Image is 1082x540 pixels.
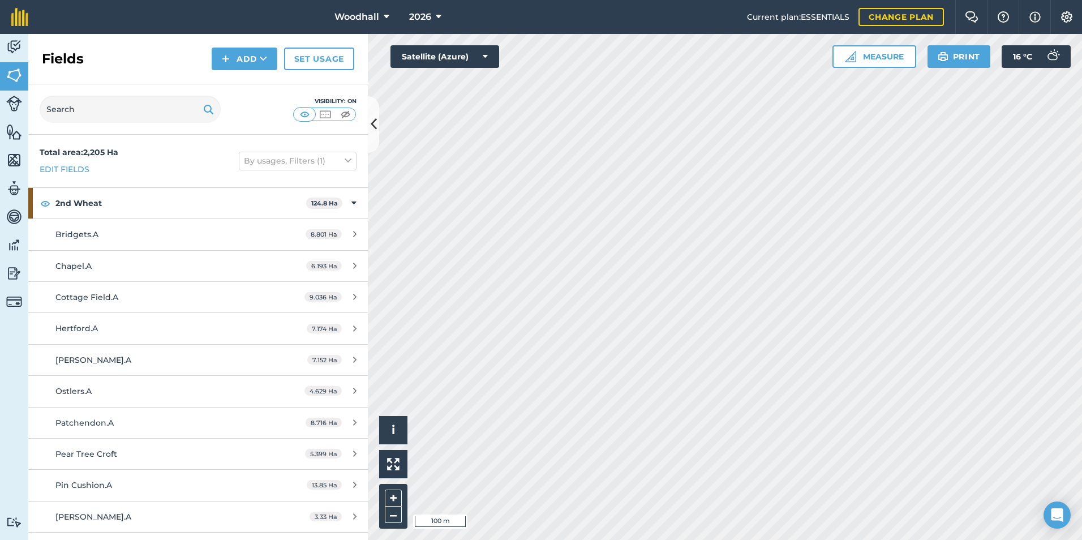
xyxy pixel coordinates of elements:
[747,11,849,23] span: Current plan : ESSENTIALS
[28,313,368,344] a: Hertford.A7.174 Ha
[55,292,118,302] span: Cottage Field.A
[40,96,221,123] input: Search
[55,229,98,239] span: Bridgets.A
[1029,10,1041,24] img: svg+xml;base64,PHN2ZyB4bWxucz0iaHR0cDovL3d3dy53My5vcmcvMjAwMC9zdmciIHdpZHRoPSIxNyIgaGVpZ2h0PSIxNy...
[284,48,354,70] a: Set usage
[6,294,22,310] img: svg+xml;base64,PD94bWwgdmVyc2lvbj0iMS4wIiBlbmNvZGluZz0idXRmLTgiPz4KPCEtLSBHZW5lcmF0b3I6IEFkb2JlIE...
[1060,11,1074,23] img: A cog icon
[318,109,332,120] img: svg+xml;base64,PHN2ZyB4bWxucz0iaHR0cDovL3d3dy53My5vcmcvMjAwMC9zdmciIHdpZHRoPSI1MCIgaGVpZ2h0PSI0MC...
[293,97,357,106] div: Visibility: On
[6,67,22,84] img: svg+xml;base64,PHN2ZyB4bWxucz0iaHR0cDovL3d3dy53My5vcmcvMjAwMC9zdmciIHdpZHRoPSI1NiIgaGVpZ2h0PSI2MC...
[55,355,131,365] span: [PERSON_NAME].A
[6,180,22,197] img: svg+xml;base64,PD94bWwgdmVyc2lvbj0iMS4wIiBlbmNvZGluZz0idXRmLTgiPz4KPCEtLSBHZW5lcmF0b3I6IEFkb2JlIE...
[6,517,22,528] img: svg+xml;base64,PD94bWwgdmVyc2lvbj0iMS4wIiBlbmNvZGluZz0idXRmLTgiPz4KPCEtLSBHZW5lcmF0b3I6IEFkb2JlIE...
[203,102,214,116] img: svg+xml;base64,PHN2ZyB4bWxucz0iaHR0cDovL3d3dy53My5vcmcvMjAwMC9zdmciIHdpZHRoPSIxOSIgaGVpZ2h0PSIyNC...
[11,8,28,26] img: fieldmargin Logo
[306,418,342,427] span: 8.716 Ha
[845,51,856,62] img: Ruler icon
[311,199,338,207] strong: 124.8 Ha
[390,45,499,68] button: Satellite (Azure)
[55,480,112,490] span: Pin Cushion.A
[1002,45,1071,68] button: 16 °C
[28,502,368,532] a: [PERSON_NAME].A3.33 Ha
[6,96,22,112] img: svg+xml;base64,PD94bWwgdmVyc2lvbj0iMS4wIiBlbmNvZGluZz0idXRmLTgiPz4KPCEtLSBHZW5lcmF0b3I6IEFkb2JlIE...
[28,439,368,469] a: Pear Tree Croft5.399 Ha
[55,386,92,396] span: Ostlers.A
[304,386,342,396] span: 4.629 Ha
[6,208,22,225] img: svg+xml;base64,PD94bWwgdmVyc2lvbj0iMS4wIiBlbmNvZGluZz0idXRmLTgiPz4KPCEtLSBHZW5lcmF0b3I6IEFkb2JlIE...
[6,123,22,140] img: svg+xml;base64,PHN2ZyB4bWxucz0iaHR0cDovL3d3dy53My5vcmcvMjAwMC9zdmciIHdpZHRoPSI1NiIgaGVpZ2h0PSI2MC...
[338,109,353,120] img: svg+xml;base64,PHN2ZyB4bWxucz0iaHR0cDovL3d3dy53My5vcmcvMjAwMC9zdmciIHdpZHRoPSI1MCIgaGVpZ2h0PSI0MC...
[832,45,916,68] button: Measure
[385,507,402,523] button: –
[1044,502,1071,529] div: Open Intercom Messenger
[28,188,368,218] div: 2nd Wheat124.8 Ha
[997,11,1010,23] img: A question mark icon
[55,323,98,333] span: Hertford.A
[306,261,342,271] span: 6.193 Ha
[40,147,118,157] strong: Total area : 2,205 Ha
[304,292,342,302] span: 9.036 Ha
[28,376,368,406] a: Ostlers.A4.629 Ha
[40,163,89,175] a: Edit fields
[28,282,368,312] a: Cottage Field.A9.036 Ha
[387,458,400,470] img: Four arrows, one pointing top left, one top right, one bottom right and the last bottom left
[858,8,944,26] a: Change plan
[1041,45,1064,68] img: svg+xml;base64,PD94bWwgdmVyc2lvbj0iMS4wIiBlbmNvZGluZz0idXRmLTgiPz4KPCEtLSBHZW5lcmF0b3I6IEFkb2JlIE...
[306,229,342,239] span: 8.801 Ha
[6,265,22,282] img: svg+xml;base64,PD94bWwgdmVyc2lvbj0iMS4wIiBlbmNvZGluZz0idXRmLTgiPz4KPCEtLSBHZW5lcmF0b3I6IEFkb2JlIE...
[40,196,50,210] img: svg+xml;base64,PHN2ZyB4bWxucz0iaHR0cDovL3d3dy53My5vcmcvMjAwMC9zdmciIHdpZHRoPSIxOCIgaGVpZ2h0PSIyNC...
[334,10,379,24] span: Woodhall
[55,418,114,428] span: Patchendon.A
[28,345,368,375] a: [PERSON_NAME].A7.152 Ha
[28,470,368,500] a: Pin Cushion.A13.85 Ha
[55,512,131,522] span: [PERSON_NAME].A
[965,11,978,23] img: Two speech bubbles overlapping with the left bubble in the forefront
[392,423,395,437] span: i
[28,251,368,281] a: Chapel.A6.193 Ha
[55,188,306,218] strong: 2nd Wheat
[938,50,948,63] img: svg+xml;base64,PHN2ZyB4bWxucz0iaHR0cDovL3d3dy53My5vcmcvMjAwMC9zdmciIHdpZHRoPSIxOSIgaGVpZ2h0PSIyNC...
[212,48,277,70] button: Add
[409,10,431,24] span: 2026
[55,261,92,271] span: Chapel.A
[305,449,342,458] span: 5.399 Ha
[307,355,342,365] span: 7.152 Ha
[385,490,402,507] button: +
[307,324,342,333] span: 7.174 Ha
[55,449,117,459] span: Pear Tree Croft
[6,152,22,169] img: svg+xml;base64,PHN2ZyB4bWxucz0iaHR0cDovL3d3dy53My5vcmcvMjAwMC9zdmciIHdpZHRoPSI1NiIgaGVpZ2h0PSI2MC...
[928,45,991,68] button: Print
[6,237,22,254] img: svg+xml;base64,PD94bWwgdmVyc2lvbj0iMS4wIiBlbmNvZGluZz0idXRmLTgiPz4KPCEtLSBHZW5lcmF0b3I6IEFkb2JlIE...
[28,219,368,250] a: Bridgets.A8.801 Ha
[298,109,312,120] img: svg+xml;base64,PHN2ZyB4bWxucz0iaHR0cDovL3d3dy53My5vcmcvMjAwMC9zdmciIHdpZHRoPSI1MCIgaGVpZ2h0PSI0MC...
[307,480,342,490] span: 13.85 Ha
[1013,45,1032,68] span: 16 ° C
[222,52,230,66] img: svg+xml;base64,PHN2ZyB4bWxucz0iaHR0cDovL3d3dy53My5vcmcvMjAwMC9zdmciIHdpZHRoPSIxNCIgaGVpZ2h0PSIyNC...
[6,38,22,55] img: svg+xml;base64,PD94bWwgdmVyc2lvbj0iMS4wIiBlbmNvZGluZz0idXRmLTgiPz4KPCEtLSBHZW5lcmF0b3I6IEFkb2JlIE...
[379,416,407,444] button: i
[239,152,357,170] button: By usages, Filters (1)
[310,512,342,521] span: 3.33 Ha
[28,408,368,438] a: Patchendon.A8.716 Ha
[42,50,84,68] h2: Fields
